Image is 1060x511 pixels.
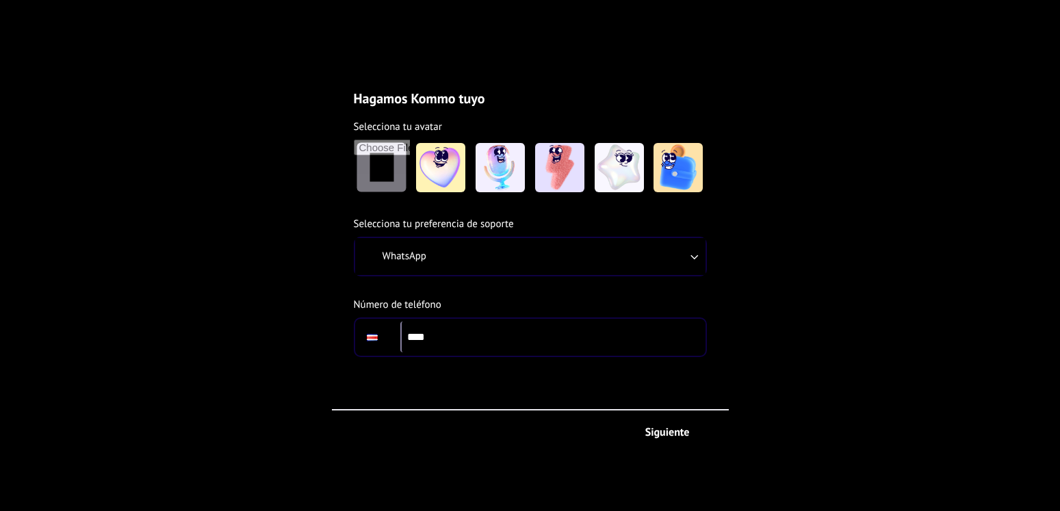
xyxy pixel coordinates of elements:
img: -1.jpeg [416,143,465,192]
img: -4.jpeg [595,143,644,192]
span: WhatsApp [383,250,426,263]
span: Número de teléfono [354,298,441,312]
img: -2.jpeg [476,143,525,192]
span: Siguiente [645,428,690,437]
button: Siguiente [639,421,708,444]
h2: Hagamos Kommo tuyo [332,57,729,107]
span: Selecciona tu avatar [354,120,442,134]
img: -3.jpeg [535,143,584,192]
div: Costa Rica: + 506 [359,323,385,352]
button: WhatsApp [355,238,706,275]
span: Selecciona tu preferencia de soporte [354,218,514,231]
img: -5.jpeg [654,143,703,192]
